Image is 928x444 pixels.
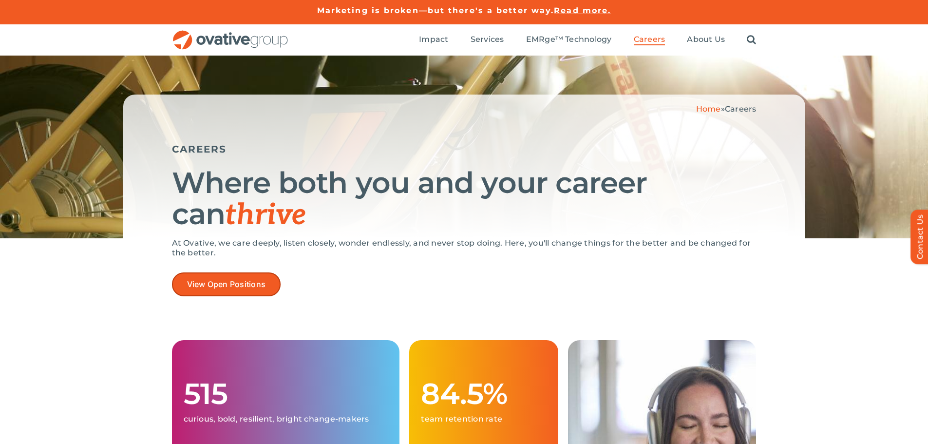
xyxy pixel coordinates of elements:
[554,6,611,15] a: Read more.
[526,35,612,45] a: EMRge™ Technology
[687,35,725,45] a: About Us
[421,414,546,424] p: team retention rate
[634,35,665,44] span: Careers
[419,35,448,45] a: Impact
[184,378,388,409] h1: 515
[421,378,546,409] h1: 84.5%
[696,104,721,114] a: Home
[471,35,504,44] span: Services
[687,35,725,44] span: About Us
[172,238,757,258] p: At Ovative, we care deeply, listen closely, wonder endlessly, and never stop doing. Here, you'll ...
[172,167,757,231] h1: Where both you and your career can
[471,35,504,45] a: Services
[172,29,289,39] a: OG_Full_horizontal_RGB
[634,35,665,45] a: Careers
[725,104,757,114] span: Careers
[317,6,554,15] a: Marketing is broken—but there's a better way.
[184,414,388,424] p: curious, bold, resilient, bright change-makers
[172,272,281,296] a: View Open Positions
[696,104,757,114] span: »
[747,35,756,45] a: Search
[172,143,757,155] h5: CAREERS
[225,198,306,233] span: thrive
[419,24,756,56] nav: Menu
[419,35,448,44] span: Impact
[526,35,612,44] span: EMRge™ Technology
[187,280,266,289] span: View Open Positions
